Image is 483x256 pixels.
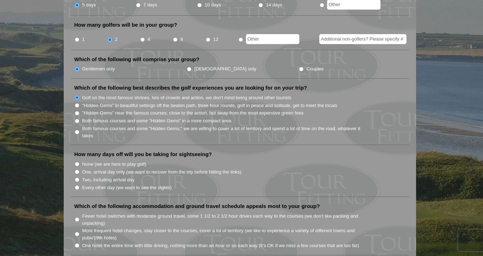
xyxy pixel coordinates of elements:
label: "Hidden Gems" in beautiful settings off the beaten path, three hour rounds, golf in peace and sol... [82,102,337,109]
label: 5 days [82,1,96,9]
label: 4 [148,36,150,43]
label: Both famous courses and some "Hidden Gems," we are willing to cover a lot of territory and spend ... [82,125,368,139]
label: Which of the following accommodation and ground travel schedule appeals most to your group? [74,203,320,210]
label: 12 [213,36,219,43]
label: 7 days [143,1,157,9]
label: Golf on the most famous shrines, lots of crowds and action, we don't mind being around other tour... [82,94,292,101]
label: Which of the following best describes the golf experiences you are looking for on your trip? [74,84,307,91]
label: 2 [115,36,117,43]
label: 1 [82,36,85,43]
label: Every other day (we want to see the sights) [82,184,172,191]
label: Which of the following will comprise your group? [74,56,200,63]
label: Gentlemen only [82,65,115,73]
label: None (we are here to play golf) [82,161,146,168]
label: "Hidden Gems" near the famous courses, close to the action, but away from the most expensive gree... [82,110,304,117]
label: More frequent hotel changes, stay closer to the courses, cover a lot of territory (we like to exp... [82,227,368,241]
label: Both famous courses and some "Hidden Gems" in a more compact area [82,117,231,124]
label: Couples [306,65,324,73]
input: Additional non-golfers? Please specify # [319,34,406,44]
label: [DEMOGRAPHIC_DATA] only [194,65,256,73]
label: One, arrival day only (we want to recover from the trip before hitting the links) [82,169,241,176]
label: Fewer hotel switches with moderate ground travel, some 1 1/2 to 2 1/2 hour drives each way to the... [82,213,368,226]
label: How many golfers will be in your group? [74,21,177,28]
label: How many days off will you be taking for sightseeing? [74,151,212,158]
input: Other [246,34,299,44]
label: Two, including arrival day [82,176,135,183]
label: 10 days [205,1,221,9]
label: 8 [180,36,183,43]
label: 14 days [266,1,282,9]
label: One hotel the entire time with little driving, nothing more than an hour or so each way (it’s OK ... [82,242,359,249]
